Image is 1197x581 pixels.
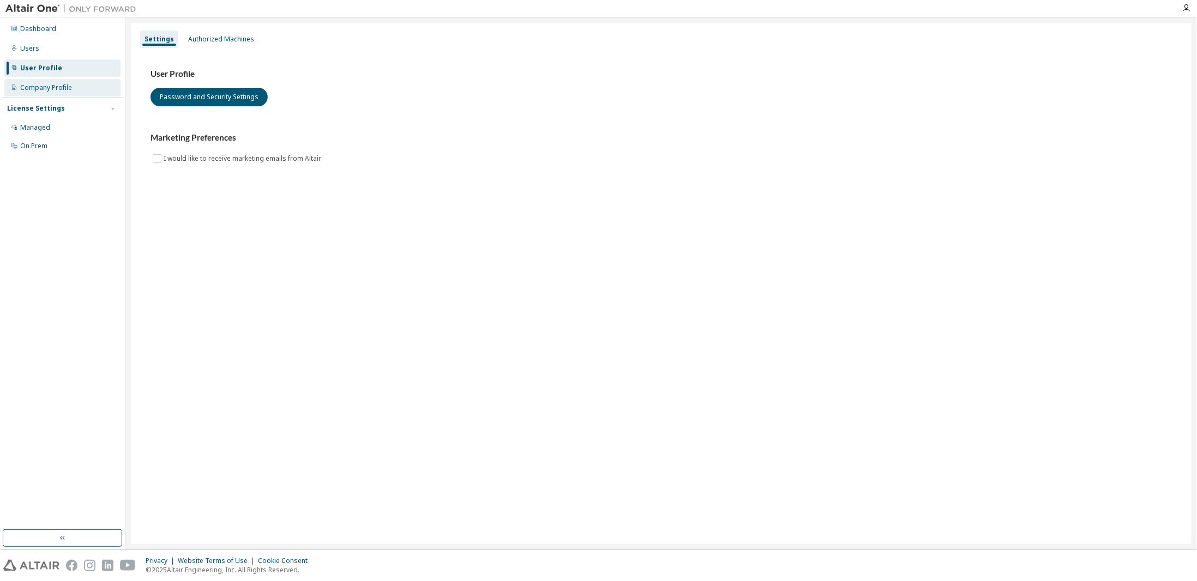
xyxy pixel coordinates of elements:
div: Authorized Machines [188,35,254,44]
p: © 2025 Altair Engineering, Inc. All Rights Reserved. [146,565,314,574]
div: Users [20,44,39,53]
div: On Prem [20,142,47,150]
h3: User Profile [151,69,1172,80]
label: I would like to receive marketing emails from Altair [164,152,323,165]
img: instagram.svg [84,560,95,571]
img: Altair One [5,3,142,14]
div: Privacy [146,556,178,565]
img: youtube.svg [120,560,136,571]
div: Website Terms of Use [178,556,258,565]
div: License Settings [7,104,65,113]
button: Password and Security Settings [151,88,268,106]
div: Company Profile [20,83,72,92]
div: Cookie Consent [258,556,314,565]
h3: Marketing Preferences [151,132,1172,143]
img: linkedin.svg [102,560,113,571]
div: Dashboard [20,25,56,33]
img: altair_logo.svg [3,560,59,571]
div: User Profile [20,64,62,72]
div: Managed [20,123,50,132]
img: facebook.svg [66,560,77,571]
div: Settings [145,35,174,44]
